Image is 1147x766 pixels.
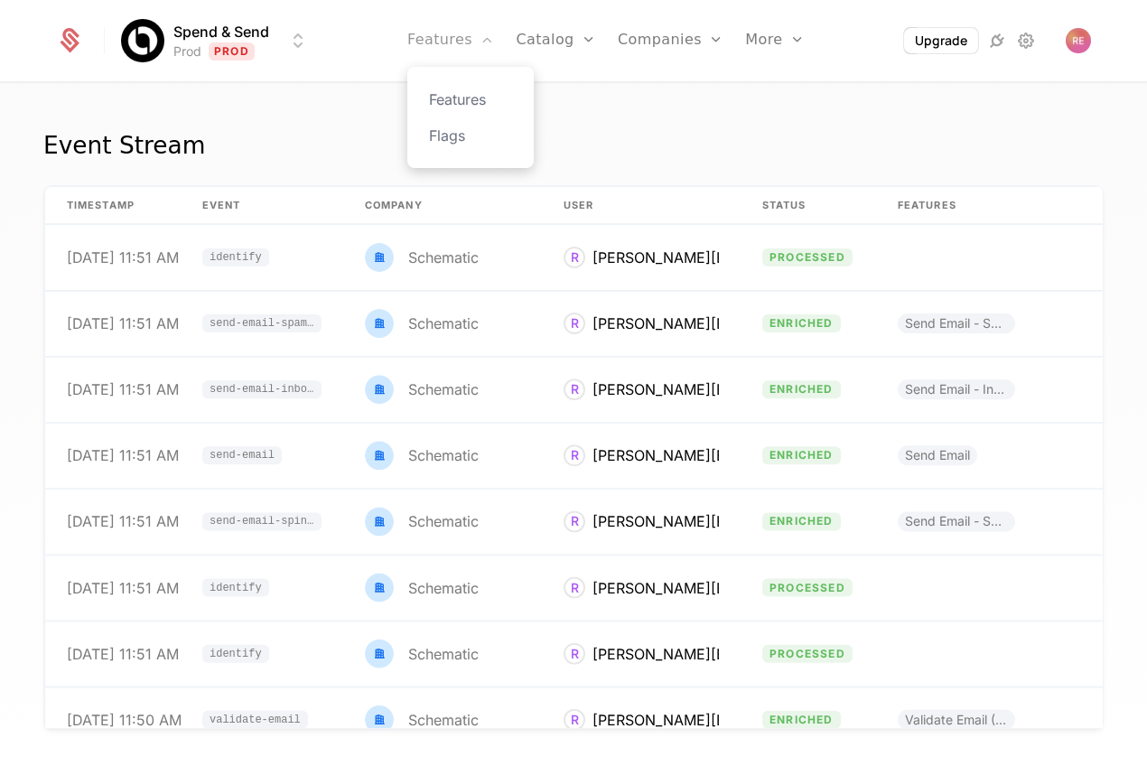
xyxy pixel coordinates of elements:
[1066,28,1091,53] img: ryan echternacht
[365,375,479,404] div: Schematic
[898,445,977,465] span: Send Email
[365,508,394,537] img: Schematic
[173,21,269,42] span: Spend & Send
[762,579,853,597] span: processed
[564,643,585,665] div: R
[762,314,841,332] span: enriched
[564,313,719,334] div: ryan@schematichq.com
[408,713,479,727] div: Schematic
[592,709,958,731] div: [PERSON_NAME][EMAIL_ADDRESS][DOMAIN_NAME]
[408,647,479,661] div: Schematic
[408,515,479,529] div: Schematic
[564,709,719,731] div: ryan@schematichq.com
[592,577,958,599] div: [PERSON_NAME][EMAIL_ADDRESS][DOMAIN_NAME]
[365,705,479,734] div: Schematic
[67,515,179,529] div: [DATE] 11:51 AM
[564,577,585,599] div: R
[564,378,585,400] div: R
[365,508,479,537] div: Schematic
[210,517,314,528] span: send-email-spintax
[365,705,394,734] img: Schematic
[564,378,719,400] div: ryan@schematichq.com
[121,19,164,62] img: Spend & Send
[210,384,314,395] span: send-email-inbox-placement
[365,309,479,338] div: Schematic
[762,446,841,464] span: enriched
[564,247,719,268] div: ryan@schematichq.com
[429,89,512,110] a: Features
[209,42,255,61] span: Prod
[592,313,958,334] div: [PERSON_NAME][EMAIL_ADDRESS][DOMAIN_NAME]
[1015,30,1037,51] a: Settings
[592,247,958,268] div: [PERSON_NAME][EMAIL_ADDRESS][DOMAIN_NAME]
[202,248,269,266] span: identify
[986,30,1008,51] a: Integrations
[67,316,179,331] div: [DATE] 11:51 AM
[564,444,585,466] div: R
[762,711,841,729] span: enriched
[564,444,719,466] div: ryan@schematichq.com
[365,441,394,470] img: Schematic
[564,313,585,334] div: R
[564,577,719,599] div: ryan@schematichq.com
[202,645,269,663] span: identify
[365,640,394,668] img: Schematic
[343,187,542,225] th: Company
[365,574,479,603] div: Schematic
[898,313,1015,333] span: Send Email - Spam Check
[592,444,958,466] div: [PERSON_NAME][EMAIL_ADDRESS][DOMAIN_NAME]
[564,511,719,533] div: ryan@schematichq.com
[898,379,1015,399] span: Send Email - Inbox Placement
[126,21,309,61] button: Select environment
[202,513,322,531] span: send-email-spintax
[365,375,394,404] img: Schematic
[210,649,262,659] span: identify
[762,645,853,663] span: processed
[592,643,958,665] div: [PERSON_NAME][EMAIL_ADDRESS][DOMAIN_NAME]
[365,243,394,272] img: Schematic
[762,380,841,398] span: enriched
[898,710,1015,730] span: Validate Email (10)
[564,643,719,665] div: ryan@schematichq.com
[45,187,181,225] th: timestamp
[181,187,343,225] th: Event
[43,127,205,163] div: Event Stream
[67,713,182,727] div: [DATE] 11:50 AM
[67,581,179,595] div: [DATE] 11:51 AM
[210,450,275,461] span: send-email
[365,309,394,338] img: Schematic
[904,28,978,53] button: Upgrade
[408,316,479,331] div: Schematic
[762,248,853,266] span: processed
[592,378,958,400] div: [PERSON_NAME][EMAIL_ADDRESS][DOMAIN_NAME]
[67,647,179,661] div: [DATE] 11:51 AM
[365,574,394,603] img: Schematic
[408,250,479,265] div: Schematic
[408,382,479,397] div: Schematic
[67,448,179,462] div: [DATE] 11:51 AM
[564,247,585,268] div: R
[210,583,262,593] span: identify
[564,511,585,533] div: R
[365,441,479,470] div: Schematic
[365,243,479,272] div: Schematic
[592,511,958,533] div: [PERSON_NAME][EMAIL_ADDRESS][DOMAIN_NAME]
[67,250,179,265] div: [DATE] 11:51 AM
[202,711,308,729] span: validate-email
[542,187,741,225] th: User
[210,318,314,329] span: send-email-spam-check
[1066,28,1091,53] button: Open user button
[429,125,512,146] a: Flags
[898,512,1015,532] span: Send Email - Spintax
[210,715,301,725] span: validate-email
[564,709,585,731] div: R
[202,579,269,597] span: identify
[741,187,876,225] th: Status
[365,640,479,668] div: Schematic
[202,380,322,398] span: send-email-inbox-placement
[202,446,282,464] span: send-email
[202,314,322,332] span: send-email-spam-check
[408,448,479,462] div: Schematic
[762,513,841,531] span: enriched
[210,252,262,263] span: identify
